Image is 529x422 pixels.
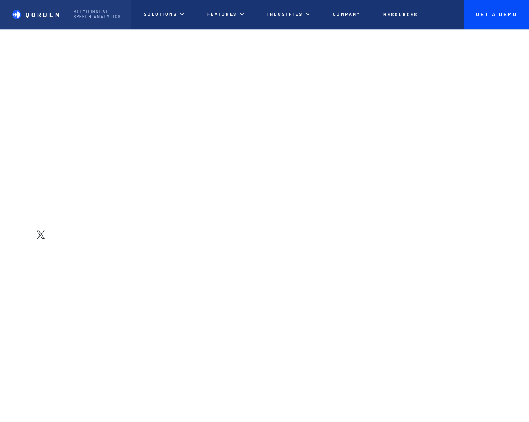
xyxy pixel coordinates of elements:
img: Twitter [36,230,46,240]
p: Resources [383,12,418,18]
p: Company [333,12,360,17]
img: Linkedin [36,182,46,192]
p: Multilingual Speech analytics [74,10,123,19]
p: Solutions [144,12,177,17]
img: Facebook [36,278,46,287]
p: Industries [267,12,303,17]
p: features [207,12,237,17]
p: QORDEN [26,11,61,18]
p: Get A Demo [476,11,518,18]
